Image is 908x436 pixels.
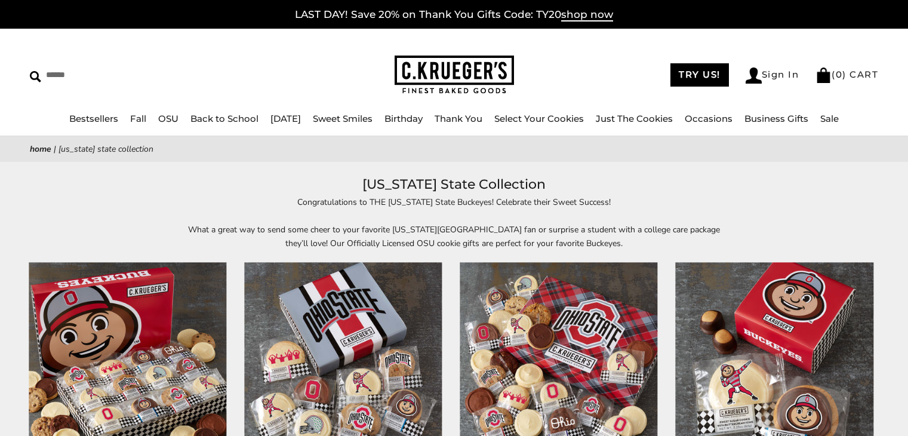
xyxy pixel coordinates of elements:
[744,113,808,124] a: Business Gifts
[596,113,673,124] a: Just The Cookies
[746,67,762,84] img: Account
[561,8,613,22] span: shop now
[815,69,878,80] a: (0) CART
[836,69,843,80] span: 0
[494,113,584,124] a: Select Your Cookies
[395,56,514,94] img: C.KRUEGER'S
[180,195,729,209] p: Congratulations to THE [US_STATE] State Buckeyes! Celebrate their Sweet Success!
[295,8,613,22] a: LAST DAY! Save 20% on Thank You Gifts Code: TY20shop now
[30,66,231,84] input: Search
[435,113,482,124] a: Thank You
[313,113,373,124] a: Sweet Smiles
[270,113,301,124] a: [DATE]
[30,143,51,155] a: Home
[59,143,153,155] span: [US_STATE] State Collection
[130,113,146,124] a: Fall
[815,67,832,83] img: Bag
[384,113,423,124] a: Birthday
[54,143,56,155] span: |
[30,142,878,156] nav: breadcrumbs
[158,113,178,124] a: OSU
[190,113,258,124] a: Back to School
[746,67,799,84] a: Sign In
[180,223,729,250] p: What a great way to send some cheer to your favorite [US_STATE][GEOGRAPHIC_DATA] fan or surprise ...
[685,113,732,124] a: Occasions
[670,63,729,87] a: TRY US!
[820,113,839,124] a: Sale
[48,174,860,195] h1: [US_STATE] State Collection
[30,71,41,82] img: Search
[69,113,118,124] a: Bestsellers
